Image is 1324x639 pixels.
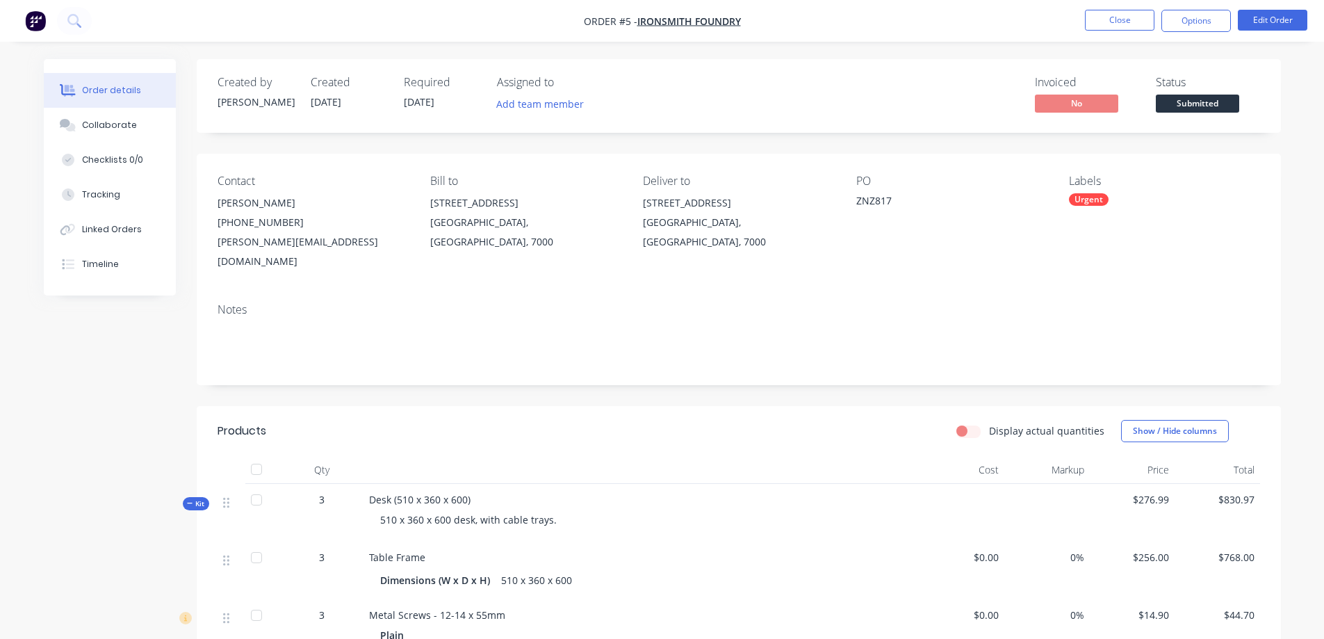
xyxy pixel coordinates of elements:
div: [PERSON_NAME] [218,193,408,213]
button: Checklists 0/0 [44,143,176,177]
div: Total [1175,456,1260,484]
div: Collaborate [82,119,137,131]
button: Add team member [489,95,591,113]
button: Collaborate [44,108,176,143]
div: Required [404,76,480,89]
div: Created [311,76,387,89]
div: [GEOGRAPHIC_DATA], [GEOGRAPHIC_DATA], 7000 [430,213,621,252]
div: [PERSON_NAME] [218,95,294,109]
div: Invoiced [1035,76,1139,89]
span: Submitted [1156,95,1239,112]
div: [GEOGRAPHIC_DATA], [GEOGRAPHIC_DATA], 7000 [643,213,833,252]
div: ZNZ817 [856,193,1030,213]
button: Close [1085,10,1154,31]
div: [PERSON_NAME][PHONE_NUMBER][PERSON_NAME][EMAIL_ADDRESS][DOMAIN_NAME] [218,193,408,271]
span: 3 [319,492,325,507]
span: Metal Screws - 12-14 x 55mm [369,608,505,622]
span: 3 [319,608,325,622]
div: Urgent [1069,193,1109,206]
span: 0% [1010,550,1084,565]
div: Contact [218,175,408,188]
label: Display actual quantities [989,423,1104,438]
div: Created by [218,76,294,89]
span: Kit [187,499,205,509]
button: Edit Order [1238,10,1307,31]
div: [STREET_ADDRESS] [430,193,621,213]
span: No [1035,95,1118,112]
span: $768.00 [1180,550,1254,565]
div: Labels [1069,175,1259,188]
span: [DATE] [404,95,434,108]
div: Timeline [82,258,119,270]
a: IronSmith Foundry [637,15,741,28]
button: Add team member [497,95,591,113]
div: Qty [280,456,363,484]
button: Options [1161,10,1231,32]
div: Tracking [82,188,120,201]
button: Timeline [44,247,176,282]
span: $44.70 [1180,608,1254,622]
button: Tracking [44,177,176,212]
span: 510 x 360 x 600 desk, with cable trays. [380,513,557,526]
div: Bill to [430,175,621,188]
span: $830.97 [1180,492,1254,507]
div: Status [1156,76,1260,89]
button: Submitted [1156,95,1239,115]
span: $0.00 [925,550,999,565]
div: Products [218,423,266,439]
div: Checklists 0/0 [82,154,143,166]
div: [STREET_ADDRESS][GEOGRAPHIC_DATA], [GEOGRAPHIC_DATA], 7000 [430,193,621,252]
div: Price [1090,456,1175,484]
div: Kit [183,497,209,510]
img: Factory [25,10,46,31]
button: Order details [44,73,176,108]
span: 3 [319,550,325,565]
div: Order details [82,84,141,97]
div: [STREET_ADDRESS] [643,193,833,213]
span: Order #5 - [584,15,637,28]
div: [STREET_ADDRESS][GEOGRAPHIC_DATA], [GEOGRAPHIC_DATA], 7000 [643,193,833,252]
div: [PHONE_NUMBER] [218,213,408,232]
div: Markup [1004,456,1090,484]
div: [PERSON_NAME][EMAIL_ADDRESS][DOMAIN_NAME] [218,232,408,271]
span: $0.00 [925,608,999,622]
span: $14.90 [1095,608,1170,622]
div: 510 x 360 x 600 [496,570,578,590]
span: Desk (510 x 360 x 600) [369,493,471,506]
div: PO [856,175,1047,188]
div: Dimensions (W x D x H) [380,570,496,590]
span: $276.99 [1095,492,1170,507]
div: Cost [920,456,1005,484]
span: 0% [1010,608,1084,622]
div: Linked Orders [82,223,142,236]
span: Table Frame [369,551,425,564]
div: Notes [218,303,1260,316]
button: Show / Hide columns [1121,420,1229,442]
span: [DATE] [311,95,341,108]
span: $256.00 [1095,550,1170,565]
div: Deliver to [643,175,833,188]
div: Assigned to [497,76,636,89]
button: Linked Orders [44,212,176,247]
